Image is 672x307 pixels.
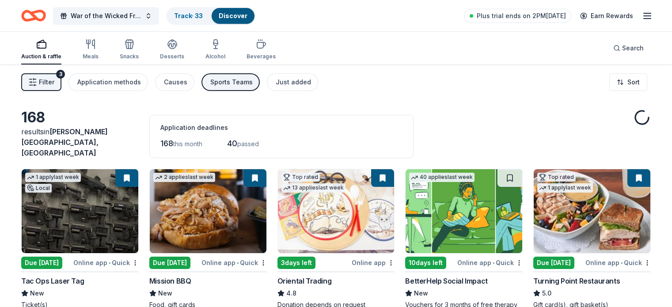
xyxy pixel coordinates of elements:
div: Top rated [281,173,320,182]
div: Online app Quick [73,257,139,268]
img: Image for Oriental Trading [278,169,395,253]
div: Online app Quick [457,257,523,268]
img: Image for Turning Point Restaurants [534,169,650,253]
div: Oriental Trading [277,276,332,286]
div: Top rated [537,173,576,182]
span: • [109,259,110,266]
button: Sort [609,73,647,91]
div: Online app Quick [585,257,651,268]
button: Auction & raffle [21,35,61,64]
span: • [493,259,494,266]
button: Search [606,39,651,57]
span: War of the Wicked Friendly 10uC [71,11,141,21]
div: BetterHelp Social Impact [405,276,487,286]
button: Track· 33Discover [166,7,255,25]
span: New [158,288,172,299]
a: Home [21,5,46,26]
div: 3 days left [277,257,315,269]
span: • [237,259,239,266]
div: Auction & raffle [21,53,61,60]
div: Application deadlines [160,122,402,133]
span: this month [173,140,202,148]
div: Sports Teams [210,77,253,87]
div: Due [DATE] [149,257,190,269]
img: Image for Mission BBQ [150,169,266,253]
div: 10 days left [405,257,446,269]
span: passed [237,140,259,148]
div: results [21,126,139,158]
div: Tac Ops Laser Tag [21,276,84,286]
span: in [21,127,108,157]
div: 1 apply last week [537,183,593,193]
button: Sports Teams [201,73,260,91]
span: Filter [39,77,54,87]
span: New [414,288,428,299]
div: Online app [352,257,395,268]
button: Snacks [120,35,139,64]
div: 168 [21,109,139,126]
button: Desserts [160,35,184,64]
div: Beverages [247,53,276,60]
button: Application methods [68,73,148,91]
div: 1 apply last week [25,173,81,182]
span: 5.0 [542,288,551,299]
a: Track· 33 [174,12,203,19]
div: Local [25,184,52,193]
button: Meals [83,35,99,64]
div: Due [DATE] [21,257,62,269]
div: Due [DATE] [533,257,574,269]
button: Just added [267,73,318,91]
span: 40 [227,139,237,148]
div: Online app Quick [201,257,267,268]
div: Desserts [160,53,184,60]
span: 168 [160,139,173,148]
div: Application methods [77,77,141,87]
div: Turning Point Restaurants [533,276,620,286]
img: Image for BetterHelp Social Impact [406,169,522,253]
div: Mission BBQ [149,276,191,286]
a: Earn Rewards [575,8,638,24]
span: Plus trial ends on 2PM[DATE] [477,11,566,21]
a: Discover [219,12,247,19]
button: Alcohol [205,35,225,64]
div: Just added [276,77,311,87]
div: 13 applies last week [281,183,345,193]
span: [PERSON_NAME][GEOGRAPHIC_DATA], [GEOGRAPHIC_DATA] [21,127,108,157]
div: Causes [164,77,187,87]
button: Causes [155,73,194,91]
div: Meals [83,53,99,60]
button: Filter3 [21,73,61,91]
div: 40 applies last week [409,173,475,182]
div: Alcohol [205,53,225,60]
span: New [30,288,44,299]
a: Plus trial ends on 2PM[DATE] [464,9,571,23]
span: Sort [627,77,640,87]
img: Image for Tac Ops Laser Tag [22,169,138,253]
div: Snacks [120,53,139,60]
span: Search [622,43,644,53]
div: 3 [56,70,65,79]
button: Beverages [247,35,276,64]
div: 2 applies last week [153,173,215,182]
button: War of the Wicked Friendly 10uC [53,7,159,25]
span: 4.8 [286,288,296,299]
span: • [621,259,623,266]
